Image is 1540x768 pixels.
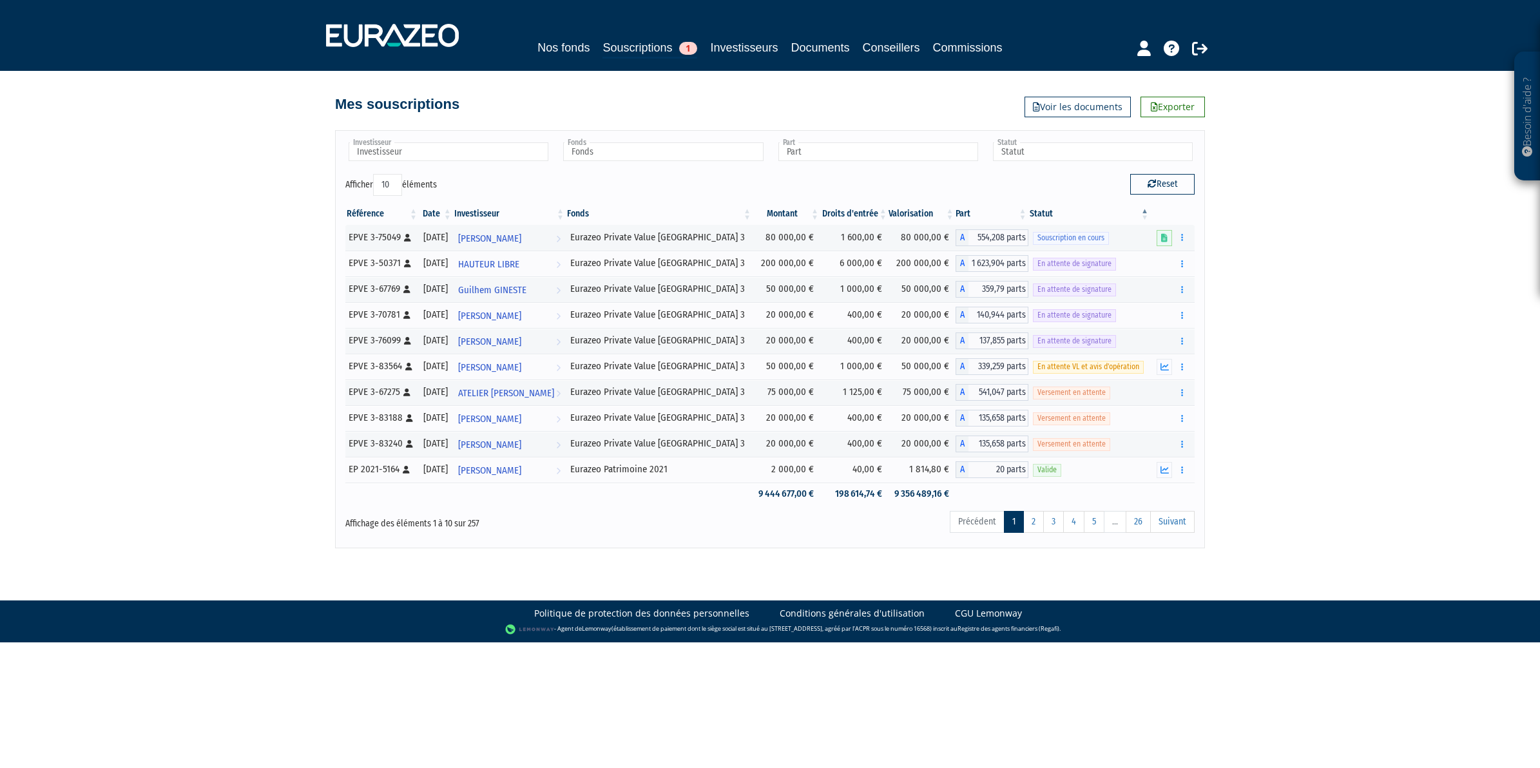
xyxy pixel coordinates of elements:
td: 1 000,00 € [820,354,889,379]
div: A - Eurazeo Private Value Europe 3 [956,358,1028,375]
div: [DATE] [423,360,448,373]
td: 50 000,00 € [753,276,820,302]
span: A [956,410,968,427]
a: Exporter [1141,97,1205,117]
td: 50 000,00 € [889,354,956,379]
a: Voir les documents [1025,97,1131,117]
div: Eurazeo Private Value [GEOGRAPHIC_DATA] 3 [570,437,748,450]
div: [DATE] [423,334,448,347]
div: [DATE] [423,282,448,296]
i: [Français] Personne physique [405,363,412,370]
span: 554,208 parts [968,229,1028,246]
div: Eurazeo Private Value [GEOGRAPHIC_DATA] 3 [570,334,748,347]
span: En attente de signature [1033,258,1116,270]
span: [PERSON_NAME] [458,227,521,251]
td: 400,00 € [820,431,889,457]
td: 2 000,00 € [753,457,820,483]
i: Voir l'investisseur [556,330,561,354]
div: A - Eurazeo Private Value Europe 3 [956,281,1028,298]
a: ATELIER [PERSON_NAME] [453,379,566,405]
div: A - Eurazeo Private Value Europe 3 [956,332,1028,349]
div: EPVE 3-75049 [349,231,414,244]
div: EPVE 3-70781 [349,308,414,322]
i: Voir l'investisseur [556,304,561,328]
a: Politique de protection des données personnelles [534,607,749,620]
td: 200 000,00 € [889,251,956,276]
span: Versement en attente [1033,387,1110,399]
i: Voir l'investisseur [556,356,561,379]
span: 20 parts [968,461,1028,478]
div: EPVE 3-83188 [349,411,414,425]
div: [DATE] [423,256,448,270]
a: Registre des agents financiers (Regafi) [958,624,1059,633]
td: 6 000,00 € [820,251,889,276]
i: Voir l'investisseur [556,433,561,457]
div: A - Eurazeo Patrimoine 2021 [956,461,1028,478]
span: ATELIER [PERSON_NAME] [458,381,554,405]
td: 20 000,00 € [889,405,956,431]
i: Voir l'investisseur [556,278,561,302]
span: 135,658 parts [968,410,1028,427]
img: logo-lemonway.png [505,623,555,636]
div: Eurazeo Private Value [GEOGRAPHIC_DATA] 3 [570,231,748,244]
a: Suivant [1150,511,1195,533]
span: 140,944 parts [968,307,1028,323]
a: [PERSON_NAME] [453,354,566,379]
span: 135,658 parts [968,436,1028,452]
div: A - Eurazeo Private Value Europe 3 [956,255,1028,272]
span: Versement en attente [1033,412,1110,425]
div: EPVE 3-83240 [349,437,414,450]
td: 1 000,00 € [820,276,889,302]
span: A [956,384,968,401]
span: 1 623,904 parts [968,255,1028,272]
span: HAUTEUR LIBRE [458,253,519,276]
td: 40,00 € [820,457,889,483]
div: Eurazeo Private Value [GEOGRAPHIC_DATA] 3 [570,282,748,296]
a: Conditions générales d'utilisation [780,607,925,620]
span: A [956,307,968,323]
span: A [956,281,968,298]
a: 2 [1023,511,1044,533]
td: 20 000,00 € [753,431,820,457]
td: 9 356 489,16 € [889,483,956,505]
span: A [956,229,968,246]
span: En attente VL et avis d'opération [1033,361,1144,373]
div: Eurazeo Private Value [GEOGRAPHIC_DATA] 3 [570,308,748,322]
span: Guilhem GINESTE [458,278,526,302]
td: 80 000,00 € [889,225,956,251]
div: A - Eurazeo Private Value Europe 3 [956,436,1028,452]
div: [DATE] [423,411,448,425]
span: 541,047 parts [968,384,1028,401]
i: [Français] Personne physique [406,440,413,448]
th: Investisseur: activer pour trier la colonne par ordre croissant [453,203,566,225]
div: Eurazeo Private Value [GEOGRAPHIC_DATA] 3 [570,360,748,373]
th: Droits d'entrée: activer pour trier la colonne par ordre croissant [820,203,889,225]
span: 339,259 parts [968,358,1028,375]
td: 20 000,00 € [753,328,820,354]
th: Valorisation: activer pour trier la colonne par ordre croissant [889,203,956,225]
div: Eurazeo Patrimoine 2021 [570,463,748,476]
span: En attente de signature [1033,309,1116,322]
th: Référence : activer pour trier la colonne par ordre croissant [345,203,419,225]
td: 400,00 € [820,302,889,328]
td: 50 000,00 € [889,276,956,302]
span: 1 [679,42,697,55]
span: A [956,332,968,349]
th: Statut : activer pour trier la colonne par ordre d&eacute;croissant [1028,203,1150,225]
td: 75 000,00 € [753,379,820,405]
button: Reset [1130,174,1195,195]
td: 200 000,00 € [753,251,820,276]
div: A - Eurazeo Private Value Europe 3 [956,307,1028,323]
td: 20 000,00 € [889,431,956,457]
th: Date: activer pour trier la colonne par ordre croissant [419,203,453,225]
a: 4 [1063,511,1084,533]
span: En attente de signature [1033,335,1116,347]
div: [DATE] [423,437,448,450]
i: [Français] Personne physique [404,234,411,242]
div: EPVE 3-76099 [349,334,414,347]
td: 20 000,00 € [753,302,820,328]
th: Montant: activer pour trier la colonne par ordre croissant [753,203,820,225]
a: [PERSON_NAME] [453,302,566,328]
div: [DATE] [423,385,448,399]
a: Nos fonds [537,39,590,57]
